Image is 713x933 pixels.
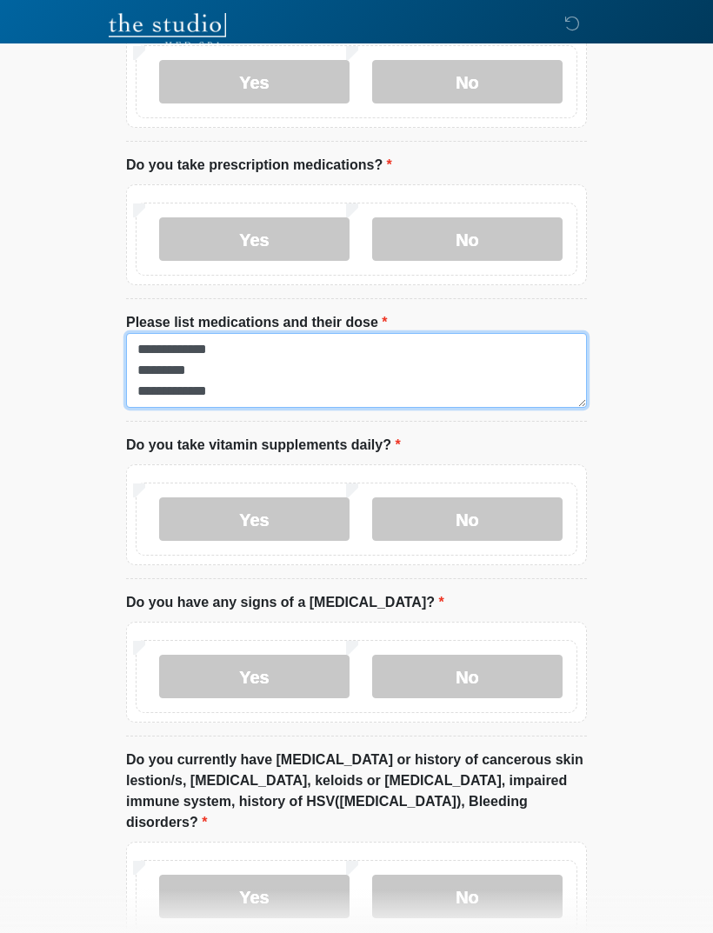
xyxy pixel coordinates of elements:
label: Yes [159,875,350,918]
label: Yes [159,655,350,698]
label: Please list medications and their dose [126,312,388,333]
label: Do you have any signs of a [MEDICAL_DATA]? [126,592,444,613]
label: No [372,217,563,261]
label: No [372,60,563,103]
label: Do you take vitamin supplements daily? [126,435,401,456]
label: Do you take prescription medications? [126,155,392,176]
label: No [372,497,563,541]
label: Yes [159,60,350,103]
label: Do you currently have [MEDICAL_DATA] or history of cancerous skin lestion/s, [MEDICAL_DATA], kelo... [126,750,587,833]
img: The Studio Med Spa Logo [109,13,226,48]
label: Yes [159,497,350,541]
label: No [372,655,563,698]
label: Yes [159,217,350,261]
label: No [372,875,563,918]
